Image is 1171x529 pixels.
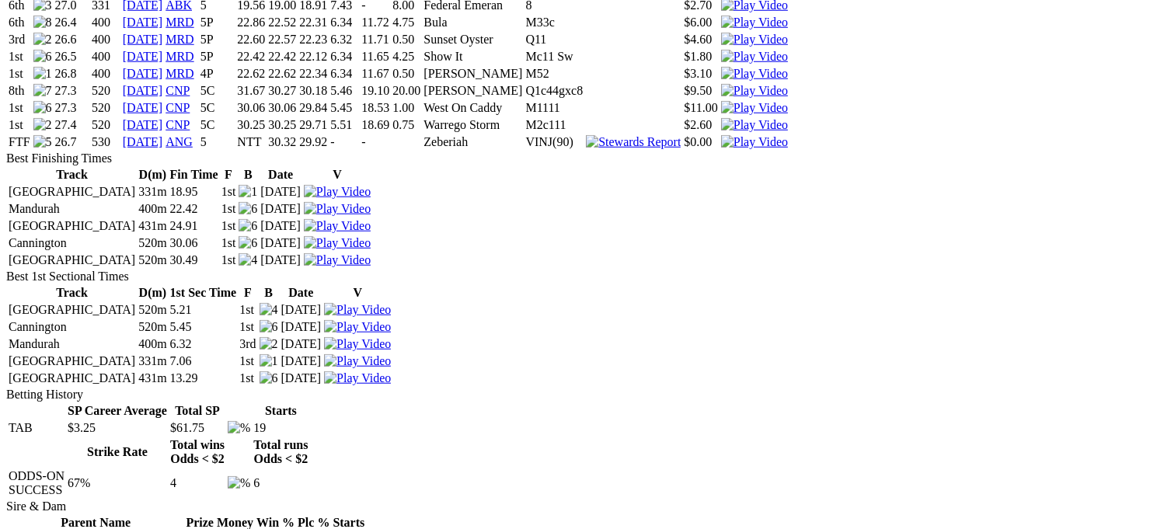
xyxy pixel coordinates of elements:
[304,236,371,250] img: Play Video
[304,185,371,198] a: View replay
[423,134,523,150] td: Zeberiah
[253,437,308,467] th: Total runs Odds < $2
[169,437,225,467] th: Total wins Odds < $2
[361,66,390,82] td: 11.67
[8,420,65,436] td: TAB
[260,235,301,251] td: [DATE]
[324,354,391,367] a: View replay
[169,319,238,335] td: 5.45
[166,84,190,97] a: CNP
[166,50,193,63] a: MRD
[123,135,163,148] a: [DATE]
[304,219,371,232] a: View replay
[169,252,219,268] td: 30.49
[228,421,250,435] img: %
[304,253,371,266] a: View replay
[281,353,322,369] td: [DATE]
[239,336,256,352] td: 3rd
[281,371,322,386] td: [DATE]
[123,16,163,29] a: [DATE]
[329,32,359,47] td: 6.32
[323,285,392,301] th: V
[324,320,391,333] a: View replay
[239,202,257,216] img: 6
[683,134,718,150] td: $0.00
[33,84,52,98] img: 7
[169,420,225,436] td: $61.75
[392,100,421,116] td: 1.00
[169,285,238,301] th: 1st Sec Time
[683,32,718,47] td: $4.60
[91,49,120,64] td: 400
[138,252,167,268] td: 520m
[236,83,266,99] td: 31.67
[221,201,237,217] td: 1st
[324,337,391,350] a: View replay
[329,100,359,116] td: 5.45
[221,252,237,268] td: 1st
[721,50,788,64] img: Play Video
[392,66,421,82] td: 0.50
[169,403,225,419] th: Total SP
[721,101,788,114] a: View replay
[298,83,328,99] td: 30.18
[200,100,235,116] td: 5C
[169,218,219,234] td: 24.91
[721,118,788,131] a: View replay
[324,303,391,317] img: Play Video
[123,33,163,46] a: [DATE]
[169,235,219,251] td: 30.06
[281,336,322,352] td: [DATE]
[361,49,390,64] td: 11.65
[267,134,297,150] td: 30.32
[67,420,168,436] td: $3.25
[8,285,136,301] th: Track
[281,319,322,335] td: [DATE]
[221,235,237,251] td: 1st
[67,403,168,419] th: SP Career Average
[54,49,90,64] td: 26.5
[586,135,681,149] img: Stewards Report
[267,15,297,30] td: 22.52
[260,320,278,334] img: 6
[200,49,235,64] td: 5P
[238,167,258,183] th: B
[253,420,308,436] td: 19
[138,319,167,335] td: 520m
[260,337,278,351] img: 2
[281,302,322,318] td: [DATE]
[33,16,52,30] img: 8
[8,252,136,268] td: [GEOGRAPHIC_DATA]
[33,118,52,132] img: 2
[239,185,257,199] img: 1
[324,371,391,385] img: Play Video
[200,32,235,47] td: 5P
[721,84,788,98] img: Play Video
[392,15,421,30] td: 4.75
[123,118,163,131] a: [DATE]
[91,83,120,99] td: 520
[138,353,167,369] td: 331m
[721,67,788,81] img: Play Video
[239,371,256,386] td: 1st
[166,118,190,131] a: CNP
[683,49,718,64] td: $1.80
[239,253,257,267] img: 4
[721,67,788,80] a: View replay
[8,100,31,116] td: 1st
[54,32,90,47] td: 26.6
[239,302,256,318] td: 1st
[236,15,266,30] td: 22.86
[361,83,390,99] td: 19.10
[6,151,1165,165] div: Best Finishing Times
[228,476,250,490] img: %
[298,66,328,82] td: 22.34
[236,32,266,47] td: 22.60
[138,285,167,301] th: D(m)
[236,100,266,116] td: 30.06
[260,167,301,183] th: Date
[392,83,421,99] td: 20.00
[298,134,328,150] td: 29.92
[298,117,328,133] td: 29.71
[91,134,120,150] td: 530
